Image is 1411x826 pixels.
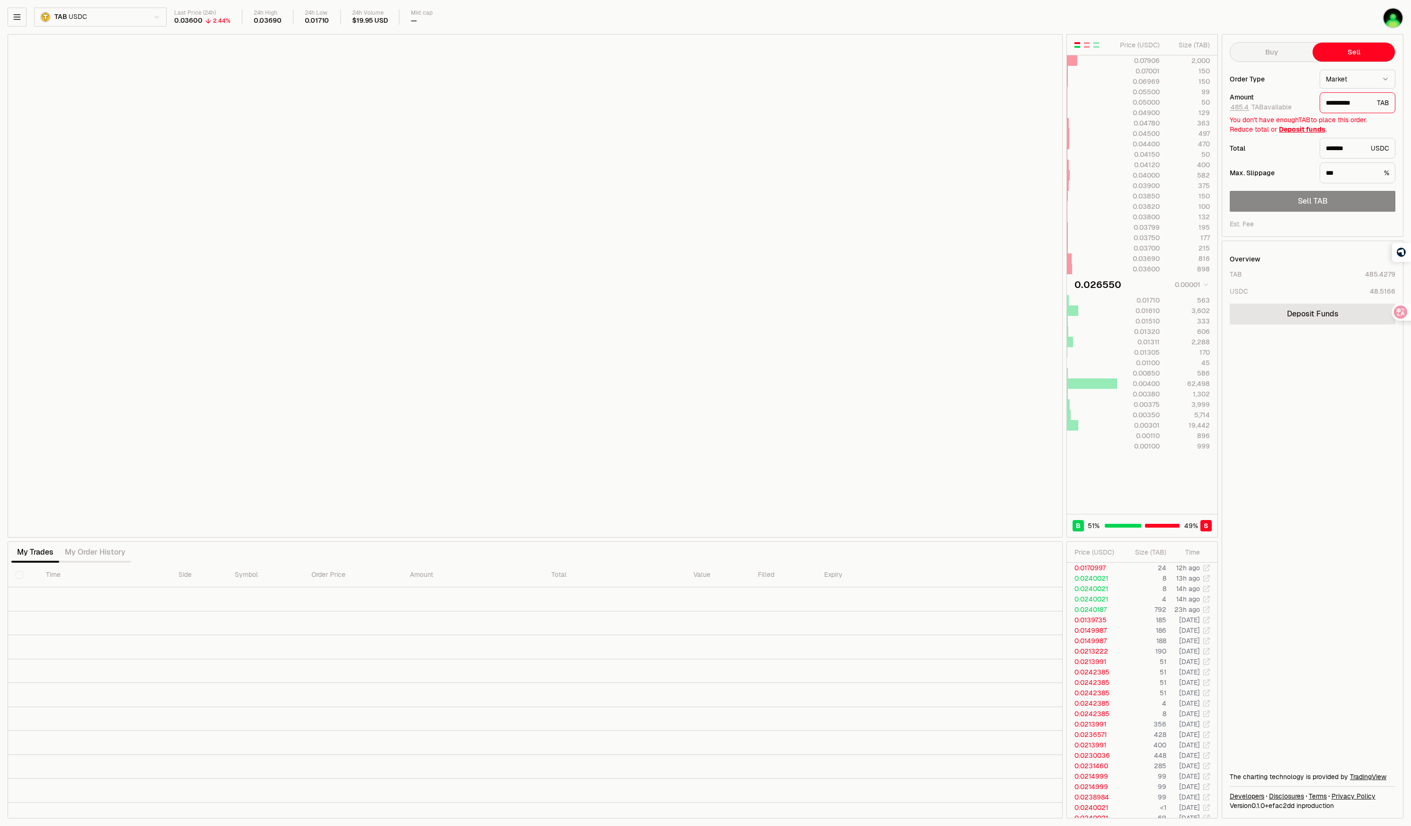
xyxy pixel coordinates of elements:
div: 0.00380 [1118,389,1160,399]
td: 0.0149987 [1067,625,1122,636]
div: 1,302 [1168,389,1210,399]
button: Select all [16,571,23,579]
div: 150 [1168,77,1210,86]
div: 5,714 [1168,410,1210,420]
a: Developers [1230,791,1264,801]
td: 51 [1122,677,1167,688]
div: Amount [1230,94,1312,100]
button: Sell [1313,43,1395,62]
div: Max. Slippage [1230,170,1312,176]
div: Order Type [1230,76,1312,82]
th: Total [544,563,686,587]
div: 0.01320 [1118,327,1160,336]
div: 0.00350 [1118,410,1160,420]
td: 0.0213991 [1067,719,1122,729]
div: 898 [1168,264,1210,274]
div: 0.026550 [1074,278,1121,291]
time: [DATE] [1179,616,1200,624]
td: 69 [1122,813,1167,823]
div: 485.4279 [1365,269,1395,279]
div: 0.04120 [1118,160,1160,170]
div: 48.5166 [1370,287,1395,296]
div: 2.44% [213,17,231,25]
time: [DATE] [1179,730,1200,739]
a: Deposit funds [1279,125,1325,134]
div: 0.00301 [1118,421,1160,430]
time: [DATE] [1179,814,1200,822]
div: 0.05000 [1118,98,1160,107]
td: 0.0230036 [1067,750,1122,761]
div: 0.04780 [1118,118,1160,128]
th: Filled [750,563,816,587]
div: 0.00400 [1118,379,1160,388]
time: [DATE] [1179,657,1200,666]
div: 0.03690 [1118,254,1160,263]
div: 3,999 [1168,400,1210,409]
div: 375 [1168,181,1210,190]
button: 0.00001 [1172,279,1210,290]
td: 448 [1122,750,1167,761]
div: USDC [1320,138,1395,159]
td: 0.0170997 [1067,563,1122,573]
a: Terms [1309,791,1327,801]
div: 0.03900 [1118,181,1160,190]
div: 0.03820 [1118,202,1160,211]
div: 2,000 [1168,56,1210,65]
td: 0.0213991 [1067,656,1122,667]
div: Size ( TAB ) [1168,40,1210,50]
div: 99 [1168,87,1210,97]
td: 0.0139735 [1067,615,1122,625]
div: 62,498 [1168,379,1210,388]
a: TradingView [1350,772,1386,781]
time: [DATE] [1179,772,1200,781]
time: [DATE] [1179,803,1200,812]
div: 129 [1168,108,1210,117]
td: 51 [1122,656,1167,667]
td: 285 [1122,761,1167,771]
th: Symbol [227,563,304,587]
img: Wallet 3 [1383,8,1403,28]
td: 0.0231460 [1067,761,1122,771]
div: $19.95 USD [352,17,388,25]
div: 400 [1168,160,1210,170]
div: Time [1174,548,1200,557]
div: TAB [1320,92,1395,113]
time: 23h ago [1174,605,1200,614]
td: 428 [1122,729,1167,740]
div: 0.00850 [1118,368,1160,378]
div: 0.01510 [1118,316,1160,326]
div: 0.01100 [1118,358,1160,368]
td: 99 [1122,771,1167,781]
div: 563 [1168,296,1210,305]
time: [DATE] [1179,647,1200,655]
div: Mkt cap [411,9,433,17]
a: Disclosures [1269,791,1304,801]
td: 190 [1122,646,1167,656]
td: 0.0242385 [1067,667,1122,677]
div: Overview [1230,254,1260,264]
td: 0.0240021 [1067,802,1122,813]
div: 0.04900 [1118,108,1160,117]
td: 51 [1122,667,1167,677]
button: Show Buy and Sell Orders [1074,41,1081,49]
div: 586 [1168,368,1210,378]
span: TAB available [1230,103,1292,111]
time: [DATE] [1179,751,1200,760]
time: [DATE] [1179,678,1200,687]
th: Value [686,563,750,587]
div: Est. Fee [1230,219,1254,229]
div: 177 [1168,233,1210,242]
div: 24h Low [305,9,329,17]
time: [DATE] [1179,741,1200,749]
time: [DATE] [1179,689,1200,697]
div: 0.01710 [305,17,329,25]
button: 485.4 [1230,103,1250,111]
div: 0.04400 [1118,139,1160,149]
div: 0.03600 [1118,264,1160,274]
td: 4 [1122,698,1167,709]
span: 51 % [1088,521,1100,530]
td: 0.0240021 [1067,594,1122,604]
div: 0.07906 [1118,56,1160,65]
td: 0.0214999 [1067,771,1122,781]
time: 14h ago [1176,595,1200,603]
